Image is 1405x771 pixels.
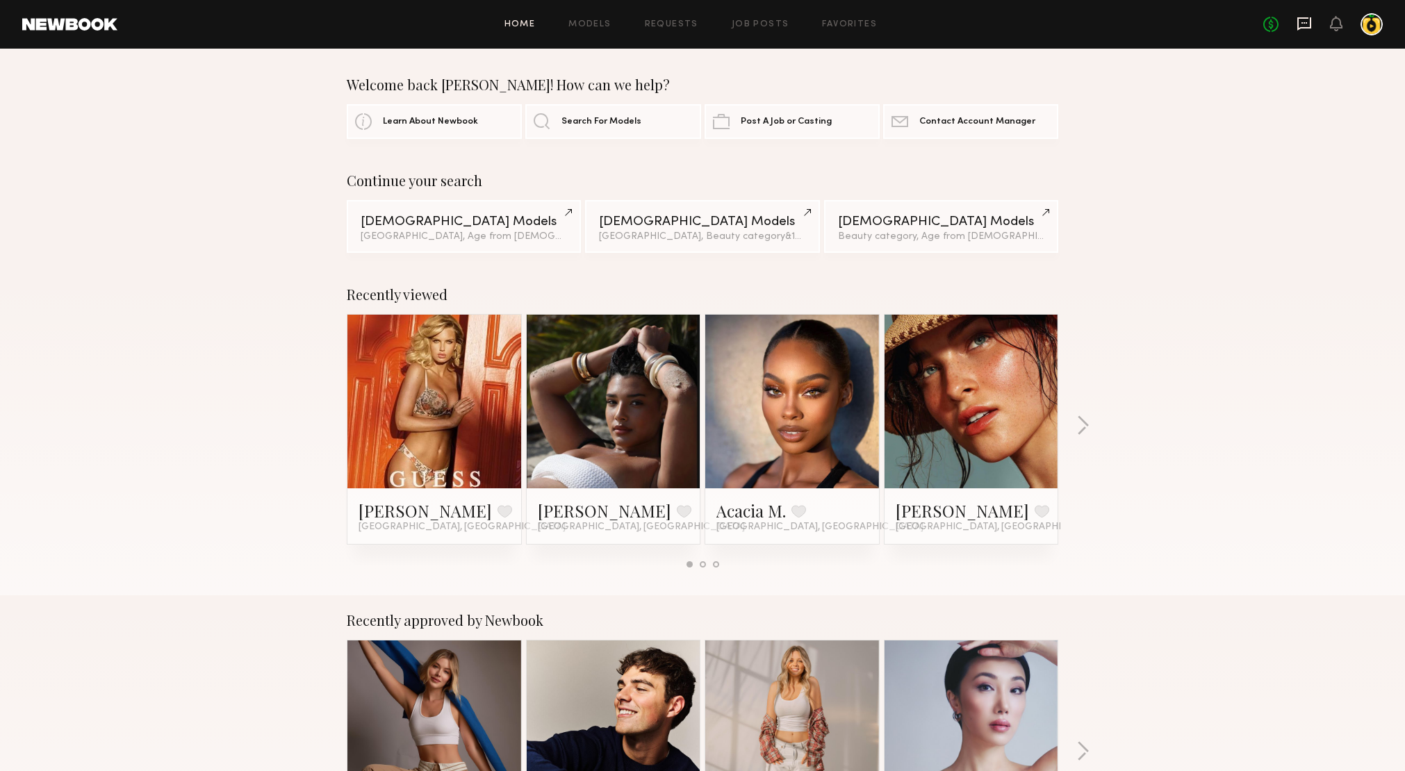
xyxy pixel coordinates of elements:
a: [DEMOGRAPHIC_DATA] Models[GEOGRAPHIC_DATA], Beauty category&1other filter [585,200,819,253]
a: Requests [645,20,698,29]
span: Learn About Newbook [383,117,478,126]
div: Recently approved by Newbook [347,612,1058,629]
a: Post A Job or Casting [705,104,880,139]
div: [DEMOGRAPHIC_DATA] Models [361,215,567,229]
span: [GEOGRAPHIC_DATA], [GEOGRAPHIC_DATA] [538,522,745,533]
span: Search For Models [561,117,641,126]
a: Acacia M. [716,499,786,522]
span: [GEOGRAPHIC_DATA], [GEOGRAPHIC_DATA] [716,522,923,533]
a: Job Posts [732,20,789,29]
a: Models [568,20,611,29]
div: [GEOGRAPHIC_DATA], Beauty category [599,232,805,242]
a: Learn About Newbook [347,104,522,139]
a: [DEMOGRAPHIC_DATA] ModelsBeauty category, Age from [DEMOGRAPHIC_DATA]. [824,200,1058,253]
span: [GEOGRAPHIC_DATA], [GEOGRAPHIC_DATA] [896,522,1103,533]
a: Search For Models [525,104,700,139]
div: Beauty category, Age from [DEMOGRAPHIC_DATA]. [838,232,1044,242]
a: [PERSON_NAME] [538,499,671,522]
a: [DEMOGRAPHIC_DATA] Models[GEOGRAPHIC_DATA], Age from [DEMOGRAPHIC_DATA]. [347,200,581,253]
span: [GEOGRAPHIC_DATA], [GEOGRAPHIC_DATA] [359,522,566,533]
div: Welcome back [PERSON_NAME]! How can we help? [347,76,1058,93]
span: Contact Account Manager [919,117,1035,126]
span: & 1 other filter [785,232,845,241]
span: Post A Job or Casting [741,117,832,126]
div: Recently viewed [347,286,1058,303]
a: [PERSON_NAME] [359,499,492,522]
div: Continue your search [347,172,1058,189]
a: Home [504,20,536,29]
div: [GEOGRAPHIC_DATA], Age from [DEMOGRAPHIC_DATA]. [361,232,567,242]
div: [DEMOGRAPHIC_DATA] Models [599,215,805,229]
div: [DEMOGRAPHIC_DATA] Models [838,215,1044,229]
a: [PERSON_NAME] [896,499,1029,522]
a: Contact Account Manager [883,104,1058,139]
a: Favorites [822,20,877,29]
